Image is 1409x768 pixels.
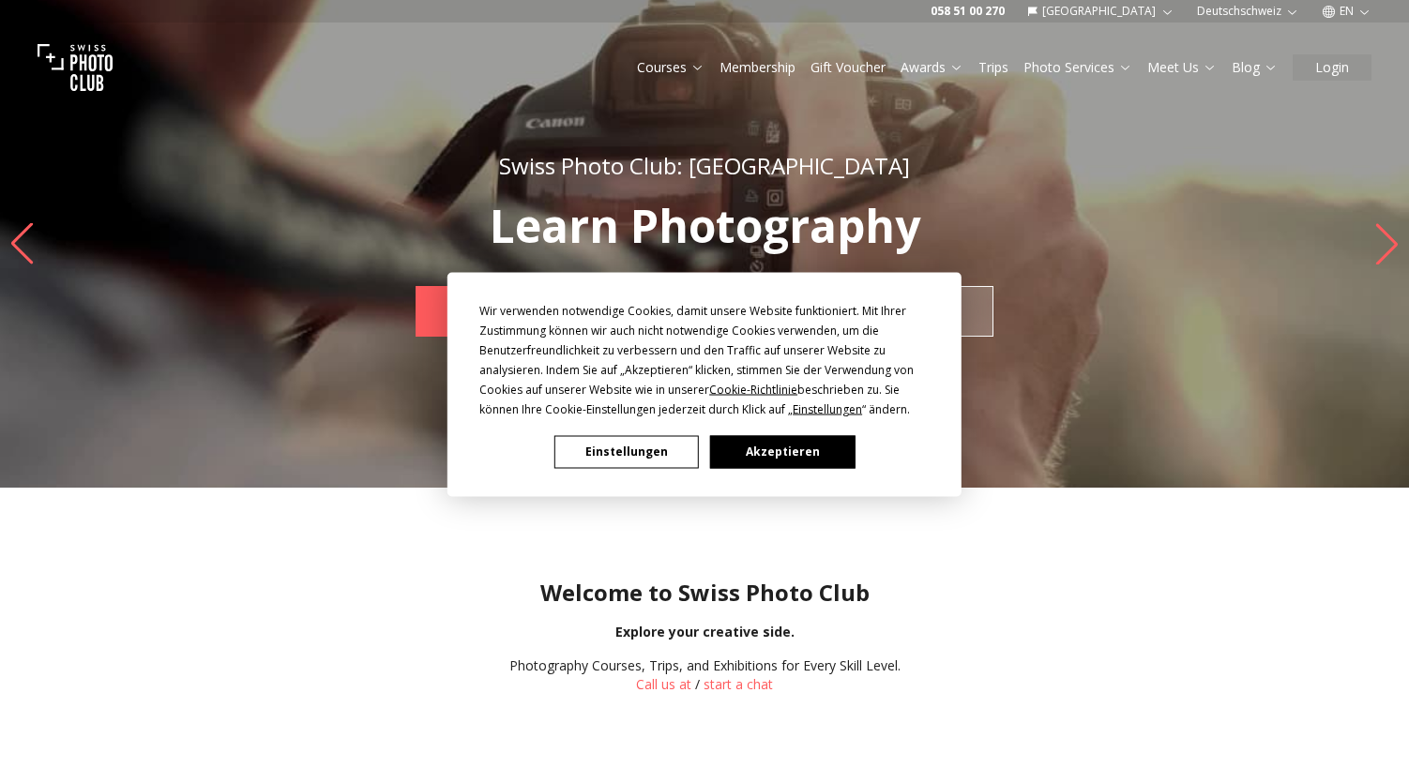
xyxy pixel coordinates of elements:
[554,435,699,468] button: Einstellungen
[709,381,797,397] span: Cookie-Richtlinie
[710,435,855,468] button: Akzeptieren
[479,300,930,418] div: Wir verwenden notwendige Cookies, damit unsere Website funktioniert. Mit Ihrer Zustimmung können ...
[793,400,862,416] span: Einstellungen
[447,272,962,496] div: Cookie Consent Prompt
